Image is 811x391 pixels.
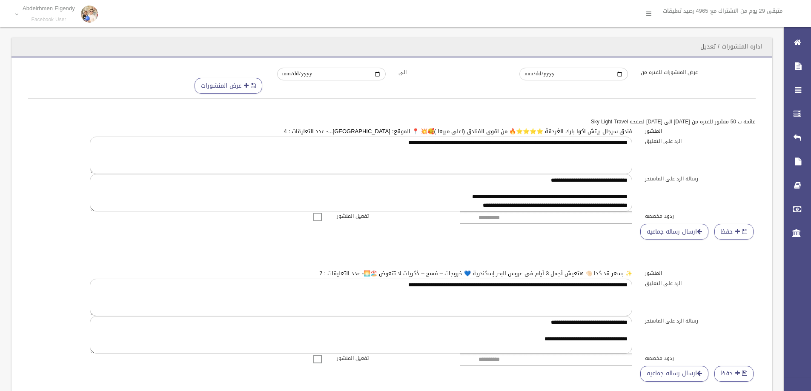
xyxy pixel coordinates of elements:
[195,78,262,94] button: عرض المنشورات
[639,126,762,136] label: المنشور
[639,137,762,146] label: الرد على التعليق
[319,268,632,279] a: ✨ بسعر قد كدا 🤏🏻 هتعيش أجمل 3 أيام فى عروس البحر إسكندرية 💙 خروجات – فسح – ذكريات لا تتعوض 🏖️🌅- ع...
[330,211,454,221] label: تفعيل المنشور
[690,38,772,55] header: اداره المنشورات / تعديل
[330,354,454,363] label: تفعيل المنشور
[639,211,762,221] label: ردود مخصصه
[714,366,754,382] button: حفظ
[640,224,708,240] a: ارسال رساله جماعيه
[23,17,75,23] small: Facebook User
[640,366,708,382] a: ارسال رساله جماعيه
[714,224,754,240] button: حفظ
[392,68,513,77] label: الى
[591,117,756,126] u: قائمه ب 50 منشور للفتره من [DATE] الى [DATE] لصفحه Sky Light Travel
[23,5,75,11] p: Abdelrhmen Elgendy
[634,68,756,77] label: عرض المنشورات للفتره من
[639,279,762,288] label: الرد على التعليق
[639,268,762,278] label: المنشور
[639,354,762,363] label: ردود مخصصه
[639,316,762,325] label: رساله الرد على الماسنجر
[284,126,633,137] a: فندق سيجال بيتش اكوا بارك الغردقة ⭐⭐⭐⭐🔥 من اقوى الفنادق (اعلى مبيعا )🥰💥 📍 الموقع: [GEOGRAPHIC_DAT...
[639,174,762,183] label: رساله الرد على الماسنجر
